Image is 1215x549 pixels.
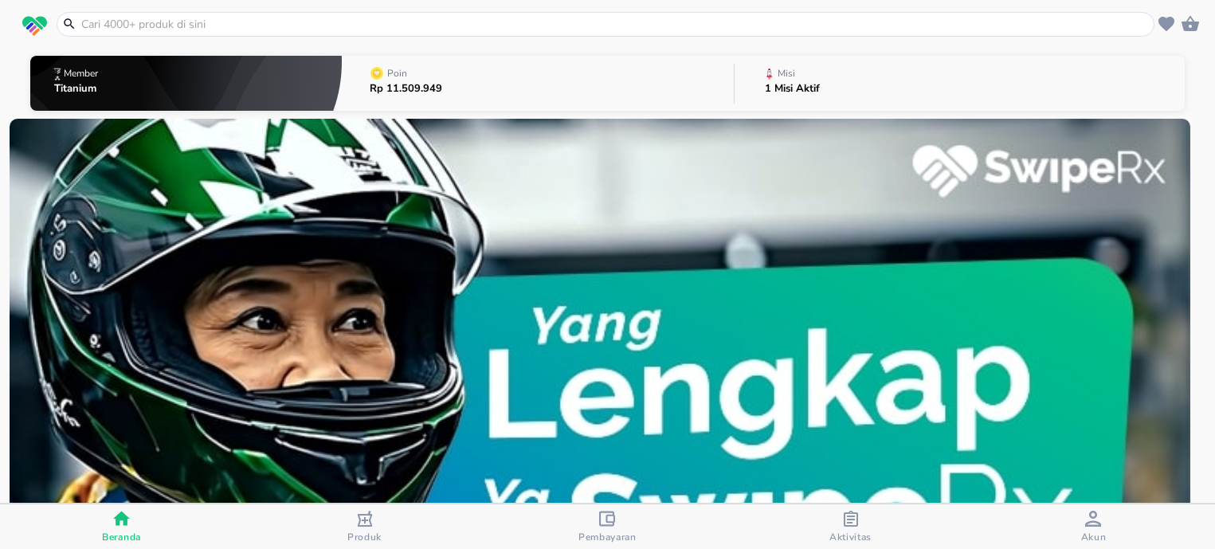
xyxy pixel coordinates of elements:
span: Akun [1081,531,1107,543]
input: Cari 4000+ produk di sini [80,16,1150,33]
p: 1 Misi Aktif [765,84,820,94]
p: Rp 11.509.949 [370,84,442,94]
p: Poin [387,69,407,78]
img: logo_swiperx_s.bd005f3b.svg [22,16,47,37]
span: Produk [347,531,382,543]
button: Pembayaran [486,504,729,549]
button: PoinRp 11.509.949 [342,52,734,115]
p: Misi [778,69,795,78]
button: Produk [243,504,486,549]
span: Pembayaran [578,531,637,543]
button: Akun [972,504,1215,549]
p: Titanium [54,84,101,94]
span: Aktivitas [829,531,872,543]
button: Misi1 Misi Aktif [735,52,1185,115]
p: Member [64,69,98,78]
button: Aktivitas [729,504,972,549]
span: Beranda [102,531,141,543]
button: MemberTitanium [30,52,342,115]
